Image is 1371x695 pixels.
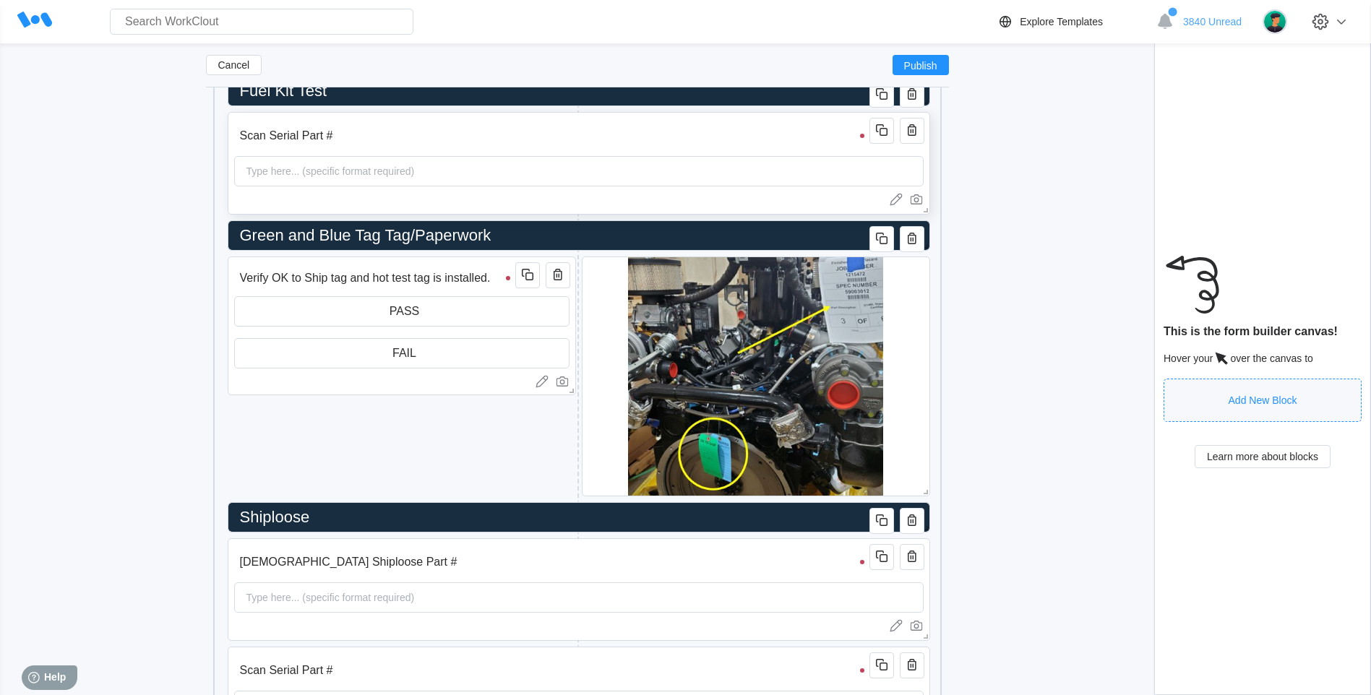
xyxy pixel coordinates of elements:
button: Cancel [206,55,262,75]
input: Field description [234,548,874,577]
div: This is the form builder canvas! [1164,325,1362,338]
input: Field description [234,121,874,150]
span: 3840 Unread [1183,16,1242,27]
div: Type here... (specific format required) [241,157,421,186]
div: Hover your [1164,350,1362,367]
div: Type here... (specific format required) [241,583,421,612]
input: Field description [234,264,520,293]
button: Learn more about blocks [1195,445,1331,468]
a: Explore Templates [997,13,1149,30]
input: Untitled Header [234,221,918,250]
span: Learn more about blocks [1207,452,1318,462]
span: Publish [904,61,937,69]
input: Selection placeholder [235,339,569,368]
input: Untitled Header [234,503,918,532]
span: Cancel [218,60,250,70]
img: user.png [1263,9,1287,34]
input: Selection placeholder [235,297,569,326]
input: Field description [234,656,874,685]
div: Add New Block [1229,394,1297,406]
span: over the canvas to [1230,353,1312,364]
button: Publish [893,55,949,75]
img: oktoship.jpg [628,257,882,496]
input: Search WorkClout [110,9,413,35]
div: Explore Templates [1020,16,1103,27]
